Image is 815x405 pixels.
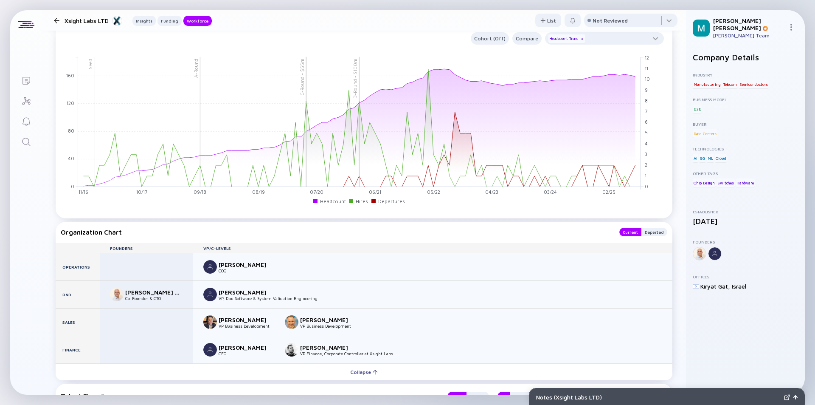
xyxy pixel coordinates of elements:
[645,151,647,157] tspan: 3
[645,108,647,114] tspan: 7
[713,17,784,31] div: [PERSON_NAME] [PERSON_NAME]
[300,323,356,329] div: VP Business Development
[136,190,147,195] tspan: 10/17
[722,80,738,88] div: Telecom
[471,34,509,43] div: Cohort (Off)
[68,128,74,133] tspan: 80
[100,246,193,251] div: Founders
[203,288,217,301] img: Yoav Galon picture
[194,190,206,195] tspan: 09/18
[56,309,100,336] div: Sales
[715,154,727,162] div: Cloud
[784,394,790,400] img: Expand Notes
[300,344,356,351] div: [PERSON_NAME]
[183,16,212,26] button: Workforce
[157,17,182,25] div: Funding
[641,228,667,236] button: Departed
[693,239,798,244] div: Founders
[56,253,100,280] div: Operations
[736,178,754,187] div: Hardware
[699,154,706,162] div: 5G
[61,228,611,236] div: Organization Chart
[467,392,489,400] button: Outflow
[345,365,383,379] div: Collapse
[132,17,156,25] div: Insights
[285,343,298,357] img: Hagai Gilad picture
[56,363,672,380] button: Collapse
[10,110,42,131] a: Reminders
[65,15,122,26] div: Xsight Labs LTD
[645,162,647,167] tspan: 2
[300,316,356,323] div: [PERSON_NAME]
[510,392,540,400] div: Managerial
[693,97,798,102] div: Business Model
[512,32,542,45] button: Compare
[645,66,648,71] tspan: 11
[427,190,440,195] tspan: 05/22
[645,130,648,136] tspan: 5
[693,217,798,226] div: [DATE]
[645,173,646,178] tspan: 1
[219,289,275,296] div: [PERSON_NAME]
[707,154,714,162] div: ML
[700,283,730,290] div: Kiryat Gat ,
[471,32,509,45] button: Cohort (Off)
[252,190,265,195] tspan: 08/19
[132,16,156,26] button: Insights
[219,261,275,268] div: [PERSON_NAME]
[369,190,381,195] tspan: 06/21
[693,146,798,151] div: Technologies
[693,154,698,162] div: AI
[693,274,798,279] div: Offices
[56,281,100,308] div: R&D
[125,289,181,296] div: [PERSON_NAME] (גל מלח)
[512,34,542,43] div: Compare
[645,76,650,82] tspan: 10
[579,36,585,41] div: x
[713,32,784,39] div: [PERSON_NAME] Team
[645,141,648,146] tspan: 4
[10,90,42,110] a: Investor Map
[485,190,498,195] tspan: 04/23
[693,171,798,176] div: Other Tags
[693,283,699,289] img: Israel Flag
[497,392,510,400] button: All
[203,343,217,357] img: Sharon Dror picture
[645,55,649,60] tspan: 12
[548,34,585,43] div: Headcount Trend
[693,52,798,62] h2: Company Details
[219,323,275,329] div: VP Business Development
[157,16,182,26] button: Funding
[56,336,100,363] div: Finance
[619,228,641,236] button: Current
[693,209,798,214] div: Established
[645,184,648,189] tspan: 0
[61,390,439,402] div: Talent Flow
[717,178,734,187] div: Switches
[219,344,275,351] div: [PERSON_NAME]
[285,315,298,329] img: Eric Vallone picture
[536,394,781,401] div: Notes ( Xsight Labs LTD )
[645,98,648,103] tspan: 8
[693,129,717,138] div: Data Centers
[300,351,393,356] div: VP Finance, Corporate Controller at Xsight Labs
[788,24,795,31] img: Menu
[535,14,561,27] button: List
[645,87,648,93] tspan: 9
[544,190,557,195] tspan: 03/24
[125,296,181,301] div: Co-Founder & CTO
[219,296,318,301] div: VP, Dpu Software & System Validation Engineering
[447,392,467,400] div: Inflow
[693,80,721,88] div: Manufacturing
[219,351,275,356] div: CFO
[203,315,217,329] img: Ted Weatherford picture
[693,122,798,127] div: Buyer
[110,288,124,301] img: Gal Malach (גל מלח) picture
[693,20,710,37] img: Mordechai Profile Picture
[602,190,615,195] tspan: 02/25
[68,156,74,161] tspan: 40
[739,80,769,88] div: Semiconductors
